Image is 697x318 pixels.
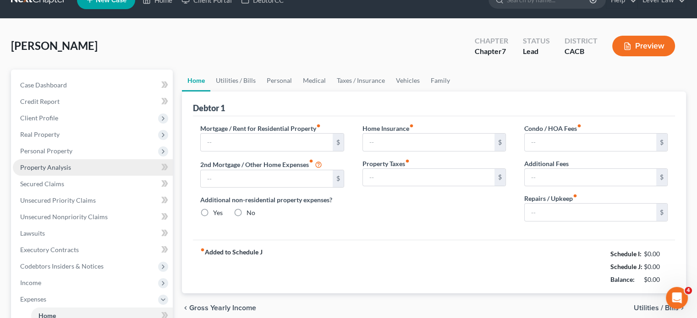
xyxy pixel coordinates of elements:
[333,134,344,151] div: $
[475,36,508,46] div: Chapter
[612,36,675,56] button: Preview
[13,176,173,192] a: Secured Claims
[656,169,667,186] div: $
[573,194,577,198] i: fiber_manual_record
[502,47,506,55] span: 7
[524,159,569,168] label: Additional Fees
[201,170,332,188] input: --
[11,39,98,52] span: [PERSON_NAME]
[13,242,173,258] a: Executory Contracts
[634,304,686,312] button: Utilities / Bills chevron_right
[524,194,577,203] label: Repairs / Upkeep
[316,124,321,128] i: fiber_manual_record
[494,169,505,186] div: $
[182,70,210,92] a: Home
[362,159,410,168] label: Property Taxes
[189,304,256,312] span: Gross Yearly Income
[525,134,656,151] input: --
[247,208,255,217] label: No
[201,134,332,151] input: --
[525,169,656,186] input: --
[405,159,410,163] i: fiber_manual_record
[20,295,46,303] span: Expenses
[525,204,656,221] input: --
[210,70,261,92] a: Utilities / Bills
[656,134,667,151] div: $
[363,134,494,151] input: --
[20,213,108,221] span: Unsecured Nonpriority Claims
[685,287,692,294] span: 4
[523,36,550,46] div: Status
[390,70,425,92] a: Vehicles
[182,304,189,312] i: chevron_left
[644,275,668,284] div: $0.00
[363,169,494,186] input: --
[577,124,582,128] i: fiber_manual_record
[20,147,72,155] span: Personal Property
[297,70,331,92] a: Medical
[565,36,598,46] div: District
[13,77,173,93] a: Case Dashboard
[20,114,58,122] span: Client Profile
[425,70,456,92] a: Family
[200,159,322,170] label: 2nd Mortgage / Other Home Expenses
[20,262,104,270] span: Codebtors Insiders & Notices
[193,102,225,113] div: Debtor 1
[666,287,688,309] iframe: Intercom live chat
[610,275,635,283] strong: Balance:
[13,225,173,242] a: Lawsuits
[200,195,344,205] label: Additional non-residential property expenses?
[409,124,414,128] i: fiber_manual_record
[309,159,313,163] i: fiber_manual_record
[331,70,390,92] a: Taxes / Insurance
[200,124,321,133] label: Mortgage / Rent for Residential Property
[524,124,582,133] label: Condo / HOA Fees
[20,130,60,138] span: Real Property
[261,70,297,92] a: Personal
[13,93,173,110] a: Credit Report
[523,46,550,57] div: Lead
[20,229,45,237] span: Lawsuits
[20,279,41,286] span: Income
[213,208,223,217] label: Yes
[13,192,173,209] a: Unsecured Priority Claims
[644,262,668,271] div: $0.00
[634,304,679,312] span: Utilities / Bills
[20,81,67,89] span: Case Dashboard
[475,46,508,57] div: Chapter
[20,180,64,188] span: Secured Claims
[333,170,344,188] div: $
[565,46,598,57] div: CACB
[610,250,642,258] strong: Schedule I:
[20,246,79,253] span: Executory Contracts
[13,159,173,176] a: Property Analysis
[20,97,60,105] span: Credit Report
[362,124,414,133] label: Home Insurance
[200,248,263,286] strong: Added to Schedule J
[13,209,173,225] a: Unsecured Nonpriority Claims
[20,196,96,204] span: Unsecured Priority Claims
[200,248,205,252] i: fiber_manual_record
[610,263,642,270] strong: Schedule J:
[20,163,71,171] span: Property Analysis
[182,304,256,312] button: chevron_left Gross Yearly Income
[494,134,505,151] div: $
[644,249,668,259] div: $0.00
[656,204,667,221] div: $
